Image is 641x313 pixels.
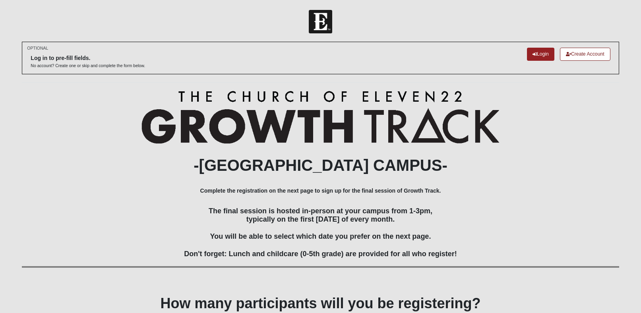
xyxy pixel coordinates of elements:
[210,232,431,240] span: You will be able to select which date you prefer on the next page.
[560,48,610,61] a: Create Account
[27,45,48,51] small: OPTIONAL
[209,207,432,215] span: The final session is hosted in-person at your campus from 1-3pm,
[31,55,145,62] h6: Log in to pre-fill fields.
[246,215,395,223] span: typically on the first [DATE] of every month.
[309,10,332,33] img: Church of Eleven22 Logo
[141,91,500,143] img: Growth Track Logo
[184,250,457,258] span: Don't forget: Lunch and childcare (0-5th grade) are provided for all who register!
[527,48,554,61] a: Login
[22,295,619,312] h1: How many participants will you be registering?
[200,187,441,194] b: Complete the registration on the next page to sign up for the final session of Growth Track.
[31,63,145,69] p: No account? Create one or skip and complete the form below.
[194,156,447,174] b: -[GEOGRAPHIC_DATA] CAMPUS-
